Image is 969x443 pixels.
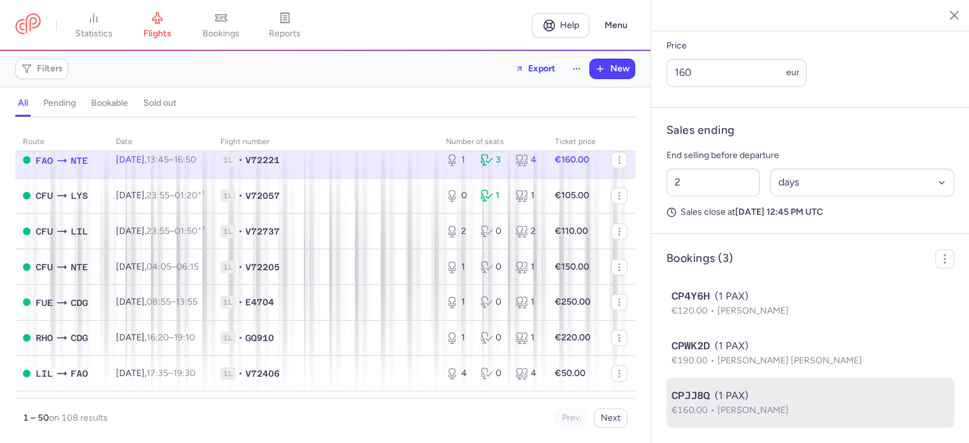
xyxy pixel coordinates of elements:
[671,388,949,403] div: (1 PAX)
[238,189,243,202] span: •
[717,405,789,416] span: [PERSON_NAME]
[245,261,280,273] span: V72205
[671,305,717,316] span: €120.00
[71,154,88,168] span: NTE
[49,412,108,423] span: on 108 results
[174,154,196,165] time: 16:50
[147,261,171,272] time: 04:05
[515,296,540,309] div: 1
[176,261,199,272] time: 06:15
[36,331,53,345] span: RHO
[189,11,253,40] a: bookings
[203,28,240,40] span: bookings
[671,388,949,418] button: CPJJ8Q(1 PAX)€160.00[PERSON_NAME]
[36,260,53,274] span: CFU
[238,296,243,309] span: •
[147,368,168,379] time: 17:35
[555,332,591,343] strong: €220.00
[671,338,949,368] button: CPWK2D(1 PAX)€190.00[PERSON_NAME] [PERSON_NAME]
[671,289,710,304] span: CP4Y6H
[173,368,196,379] time: 19:30
[666,251,733,266] h4: Bookings (3)
[594,409,628,428] button: Next
[147,154,196,165] span: –
[175,226,205,236] time: 01:50
[238,261,243,273] span: •
[666,59,807,87] input: ---
[147,154,169,165] time: 13:45
[18,98,28,109] h4: all
[143,28,171,40] span: flights
[480,296,505,309] div: 0
[269,28,301,40] span: reports
[62,11,126,40] a: statistics
[666,123,735,138] h4: Sales ending
[671,388,710,403] span: CPJJ8Q
[238,154,243,166] span: •
[213,133,438,152] th: Flight number
[147,332,195,343] span: –
[126,11,189,40] a: flights
[446,154,470,166] div: 1
[717,305,789,316] span: [PERSON_NAME]
[735,207,823,217] strong: [DATE] 12:45 PM UTC
[245,154,280,166] span: V72221
[666,38,807,54] label: Price
[560,20,579,30] span: Help
[36,224,53,238] span: CFU
[446,225,470,238] div: 2
[143,98,176,109] h4: sold out
[116,226,205,236] span: [DATE],
[91,98,128,109] h4: bookable
[197,189,205,197] sup: +1
[71,331,88,345] span: CDG
[116,190,205,201] span: [DATE],
[446,261,470,273] div: 1
[220,331,236,344] span: 1L
[174,332,195,343] time: 19:10
[671,338,710,354] span: CPWK2D
[71,189,88,203] span: LYS
[446,189,470,202] div: 0
[666,207,954,218] p: Sales close at
[71,296,88,310] span: CDG
[147,296,197,307] span: –
[116,261,199,272] span: [DATE],
[245,367,280,380] span: V72406
[786,67,800,78] span: eur
[532,13,589,38] a: Help
[108,133,213,152] th: date
[71,224,88,238] span: LIL
[36,189,53,203] span: CFU
[36,367,53,381] span: LIL
[220,367,236,380] span: 1L
[590,59,635,78] button: New
[671,355,717,366] span: €190.00
[37,64,63,74] span: Filters
[36,296,53,310] span: FUE
[16,59,68,78] button: Filters
[671,289,949,318] button: CP4Y6H(1 PAX)€120.00[PERSON_NAME]
[480,154,505,166] div: 3
[147,296,171,307] time: 08:55
[197,224,205,233] sup: +1
[515,154,540,166] div: 4
[480,261,505,273] div: 0
[176,296,197,307] time: 13:55
[220,261,236,273] span: 1L
[480,189,505,202] div: 1
[147,332,169,343] time: 16:20
[480,225,505,238] div: 0
[671,289,949,304] div: (1 PAX)
[515,225,540,238] div: 2
[515,189,540,202] div: 1
[147,226,169,236] time: 23:55
[446,331,470,344] div: 1
[446,367,470,380] div: 4
[555,368,585,379] strong: €50.00
[71,260,88,274] span: NTE
[528,64,556,73] span: Export
[116,332,195,343] span: [DATE],
[666,148,954,163] p: End selling before departure
[555,190,589,201] strong: €105.00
